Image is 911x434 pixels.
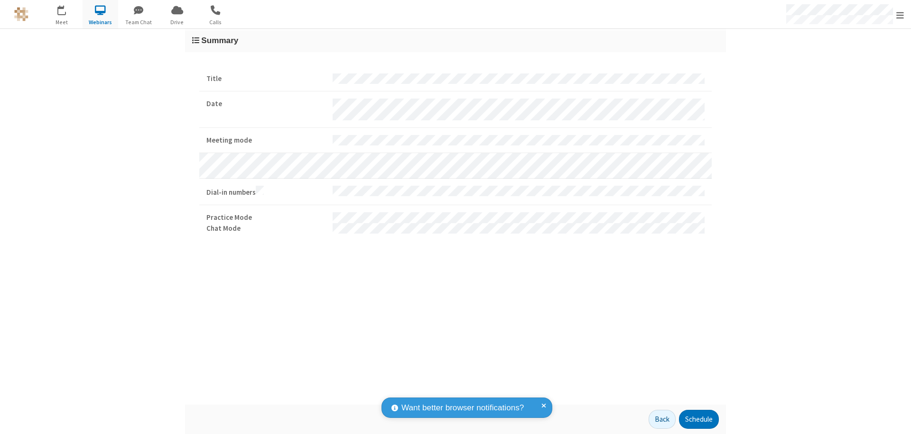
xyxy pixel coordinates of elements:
button: Schedule [679,410,719,429]
strong: Dial-in numbers [206,186,325,198]
span: Meet [44,18,80,27]
iframe: Chat [887,409,904,427]
img: QA Selenium DO NOT DELETE OR CHANGE [14,7,28,21]
strong: Practice Mode [206,212,325,223]
span: Drive [159,18,195,27]
span: Calls [198,18,233,27]
span: Summary [201,36,238,45]
strong: Title [206,73,325,84]
div: 1 [64,5,70,12]
strong: Meeting mode [206,135,325,146]
strong: Date [206,99,325,109]
span: Team Chat [121,18,157,27]
span: Want better browser notifications? [401,402,524,414]
strong: Chat Mode [206,223,325,234]
button: Back [649,410,676,429]
span: Webinars [83,18,118,27]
